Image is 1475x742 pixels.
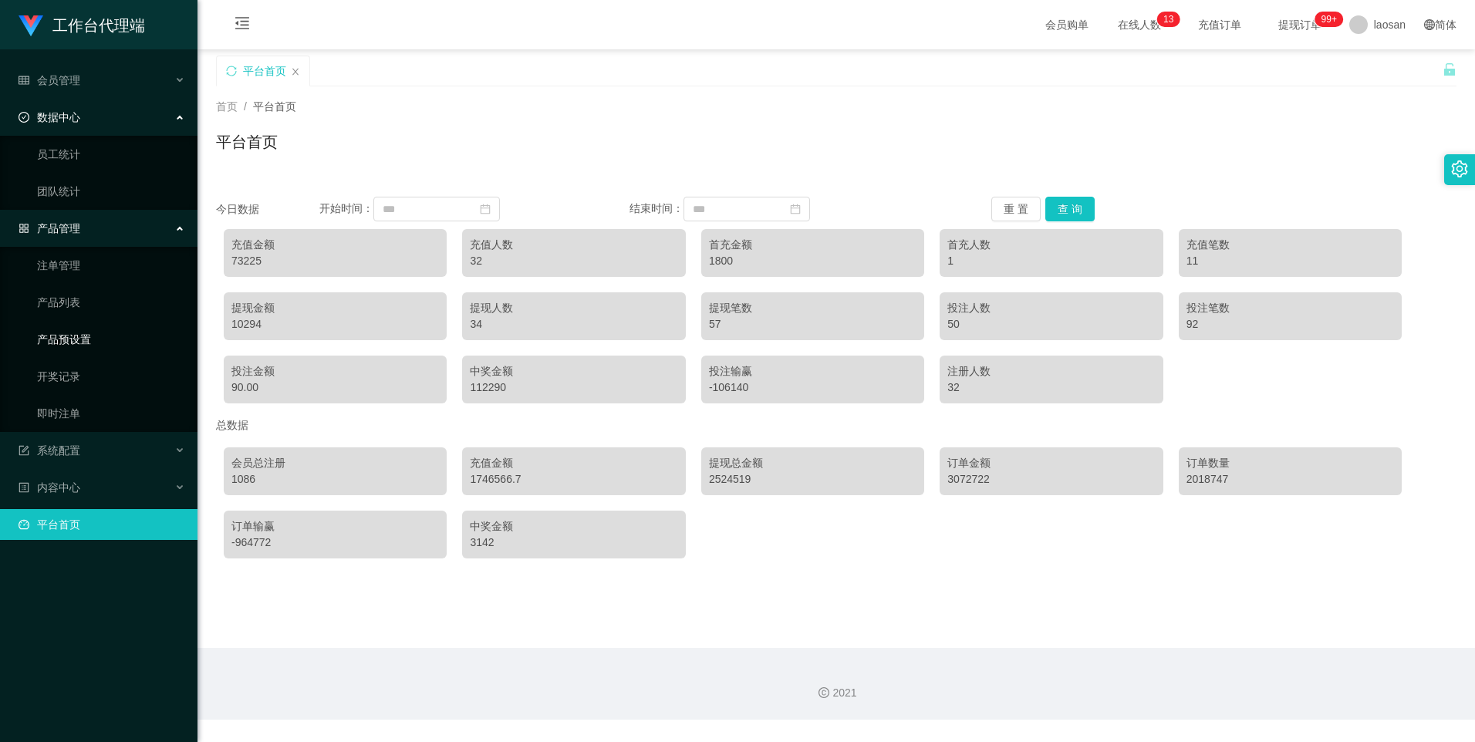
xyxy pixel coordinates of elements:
div: 今日数据 [216,201,319,218]
div: 3072722 [947,471,1155,487]
div: 订单输赢 [231,518,439,535]
sup: 13 [1157,12,1180,27]
a: 开奖记录 [37,361,185,392]
p: 3 [1169,12,1174,27]
div: 11 [1186,253,1394,269]
span: 产品管理 [19,222,80,234]
div: 1086 [231,471,439,487]
button: 查 询 [1045,197,1095,221]
a: 团队统计 [37,176,185,207]
i: 图标: global [1424,19,1435,30]
div: 提现人数 [470,300,677,316]
a: 即时注单 [37,398,185,429]
div: 10294 [231,316,439,332]
div: 50 [947,316,1155,332]
a: 注单管理 [37,250,185,281]
a: 工作台代理端 [19,19,145,31]
div: 充值人数 [470,237,677,253]
div: 投注输赢 [709,363,916,379]
div: 92 [1186,316,1394,332]
span: 会员管理 [19,74,80,86]
div: 32 [470,253,677,269]
div: 90.00 [231,379,439,396]
div: 订单数量 [1186,455,1394,471]
div: 3142 [470,535,677,551]
h1: 平台首页 [216,130,278,153]
i: 图标: copyright [819,687,829,698]
span: 系统配置 [19,444,80,457]
i: 图标: form [19,445,29,456]
div: 充值笔数 [1186,237,1394,253]
div: 投注笔数 [1186,300,1394,316]
span: 提现订单 [1271,19,1329,30]
span: 平台首页 [253,100,296,113]
div: 34 [470,316,677,332]
div: -106140 [709,379,916,396]
div: 会员总注册 [231,455,439,471]
span: 数据中心 [19,111,80,123]
sup: 972 [1315,12,1343,27]
div: 112290 [470,379,677,396]
div: 57 [709,316,916,332]
div: 73225 [231,253,439,269]
div: 1 [947,253,1155,269]
i: 图标: calendar [480,204,491,214]
div: -964772 [231,535,439,551]
div: 2018747 [1186,471,1394,487]
button: 重 置 [991,197,1041,221]
div: 投注人数 [947,300,1155,316]
div: 投注金额 [231,363,439,379]
i: 图标: unlock [1443,62,1456,76]
div: 首充人数 [947,237,1155,253]
div: 提现笔数 [709,300,916,316]
i: 图标: menu-fold [216,1,268,50]
span: / [244,100,247,113]
i: 图标: close [291,67,300,76]
a: 员工统计 [37,139,185,170]
div: 提现总金额 [709,455,916,471]
h1: 工作台代理端 [52,1,145,50]
img: logo.9652507e.png [19,15,43,37]
div: 2021 [210,685,1463,701]
div: 中奖金额 [470,363,677,379]
div: 提现金额 [231,300,439,316]
i: 图标: table [19,75,29,86]
div: 充值金额 [470,455,677,471]
span: 结束时间： [629,202,683,214]
div: 平台首页 [243,56,286,86]
i: 图标: setting [1451,160,1468,177]
div: 首充金额 [709,237,916,253]
i: 图标: appstore-o [19,223,29,234]
i: 图标: check-circle-o [19,112,29,123]
span: 首页 [216,100,238,113]
div: 注册人数 [947,363,1155,379]
div: 32 [947,379,1155,396]
p: 1 [1163,12,1169,27]
a: 产品列表 [37,287,185,318]
div: 2524519 [709,471,916,487]
div: 总数据 [216,411,1456,440]
i: 图标: calendar [790,204,801,214]
div: 1746566.7 [470,471,677,487]
i: 图标: profile [19,482,29,493]
a: 图标: dashboard平台首页 [19,509,185,540]
span: 充值订单 [1190,19,1249,30]
span: 在线人数 [1110,19,1169,30]
span: 内容中心 [19,481,80,494]
a: 产品预设置 [37,324,185,355]
div: 订单金额 [947,455,1155,471]
div: 充值金额 [231,237,439,253]
span: 开始时间： [319,202,373,214]
i: 图标: sync [226,66,237,76]
div: 1800 [709,253,916,269]
div: 中奖金额 [470,518,677,535]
